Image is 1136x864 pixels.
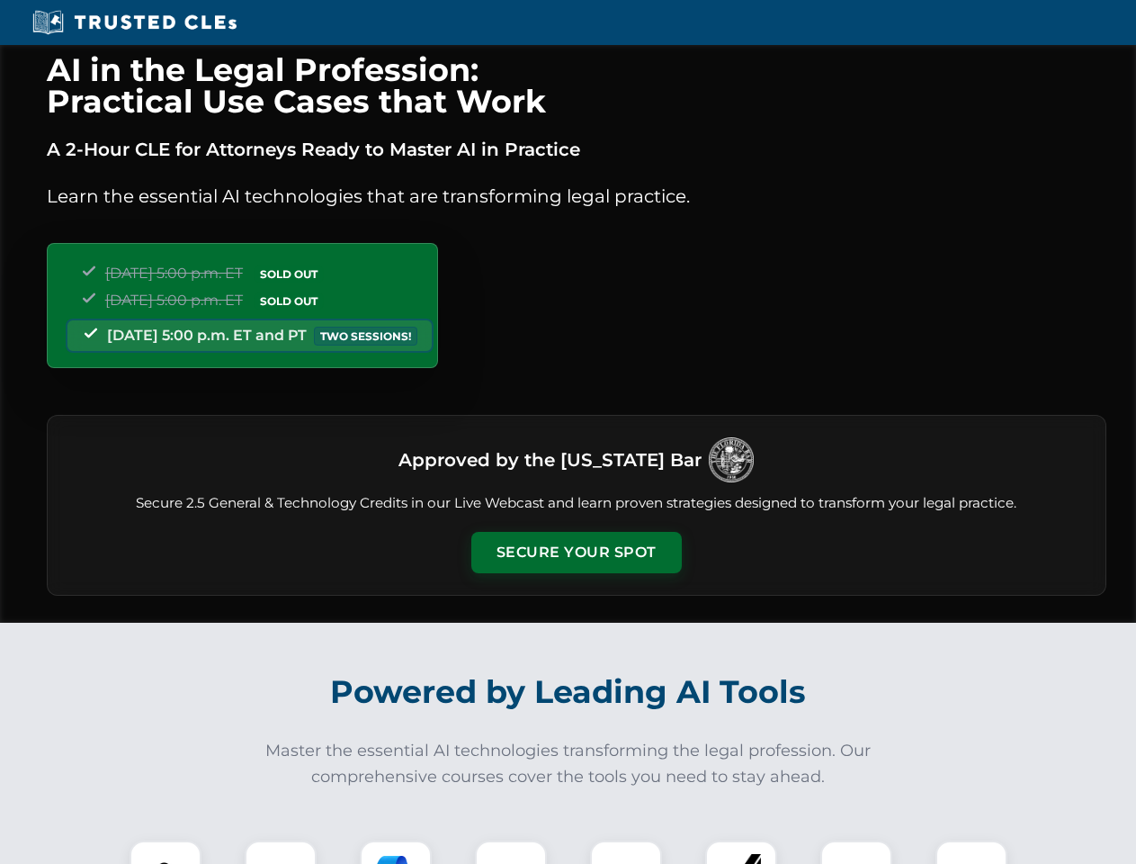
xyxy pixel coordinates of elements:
span: SOLD OUT [254,265,324,283]
h2: Powered by Leading AI Tools [70,661,1067,724]
span: [DATE] 5:00 p.m. ET [105,265,243,282]
h3: Approved by the [US_STATE] Bar [398,444,702,476]
span: [DATE] 5:00 p.m. ET [105,292,243,309]
span: SOLD OUT [254,292,324,310]
p: Secure 2.5 General & Technology Credits in our Live Webcast and learn proven strategies designed ... [69,493,1084,514]
button: Secure Your Spot [471,532,682,573]
p: Learn the essential AI technologies that are transforming legal practice. [47,182,1106,211]
p: A 2-Hour CLE for Attorneys Ready to Master AI in Practice [47,135,1106,164]
p: Master the essential AI technologies transforming the legal profession. Our comprehensive courses... [254,738,883,790]
h1: AI in the Legal Profession: Practical Use Cases that Work [47,54,1106,117]
img: Trusted CLEs [27,9,242,36]
img: Logo [709,437,754,482]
